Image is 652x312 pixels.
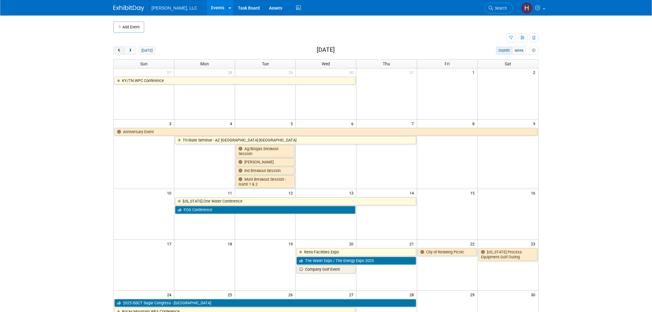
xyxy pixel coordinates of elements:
a: Company Golf Event [296,265,356,273]
img: Hannah Mulholland [521,2,533,14]
span: Sun [140,61,148,66]
a: Ag/Biogas breakout Session [236,145,295,158]
a: Ind Breakout Session [236,167,295,175]
span: 20 [348,240,356,248]
span: 19 [288,240,295,248]
a: [US_STATE] One Water Conference [175,197,416,205]
span: 1 [472,68,478,76]
span: Mon [200,61,209,66]
button: month [496,47,512,55]
span: 23 [531,240,538,248]
span: 14 [409,189,417,197]
span: [PERSON_NAME], LLC [152,6,198,10]
h2: [DATE] [317,47,335,53]
span: 31 [409,68,417,76]
span: 28 [409,291,417,298]
span: 15 [470,189,478,197]
a: [PERSON_NAME] [236,158,295,166]
span: 13 [348,189,356,197]
i: Personalize Calendar [532,49,536,53]
button: Add Event [113,22,144,33]
button: [DATE] [139,47,155,55]
span: 22 [470,240,478,248]
span: Sat [505,61,511,66]
span: 25 [227,291,235,298]
a: Search [485,3,513,14]
span: 18 [227,240,235,248]
a: City of Redwing Picnic [418,248,477,256]
span: Wed [322,61,330,66]
span: 7 [411,120,417,127]
a: KY/TN WPC Conference [114,77,356,85]
span: 16 [531,189,538,197]
span: 5 [290,120,295,127]
span: Search [493,6,507,10]
span: 26 [288,291,295,298]
button: next [124,47,136,55]
span: Tue [262,61,269,66]
button: prev [113,47,125,55]
span: Thu [383,61,390,66]
span: 11 [227,189,235,197]
img: ExhibitDay [113,5,144,11]
span: 29 [470,291,478,298]
span: 28 [227,68,235,76]
span: 30 [348,68,356,76]
span: 6 [351,120,356,127]
a: FOG Conference [175,206,356,214]
span: 3 [169,120,174,127]
span: 27 [166,68,174,76]
a: Anniversary Event [114,128,538,136]
span: 29 [288,68,295,76]
a: Muni Breakout Session - Isanti 1 & 2 [236,175,295,188]
button: myCustomButton [529,47,539,55]
span: 21 [409,240,417,248]
span: 4 [229,120,235,127]
span: 9 [533,120,538,127]
span: 30 [531,291,538,298]
span: 12 [288,189,295,197]
a: The Water Expo / The Energy Expo 2025 [296,257,416,265]
a: Tri-State Seminar - AZ [GEOGRAPHIC_DATA] [GEOGRAPHIC_DATA] [175,136,416,144]
span: 17 [166,240,174,248]
button: week [512,47,526,55]
a: [US_STATE] Process Equipment Golf Outing [479,248,538,261]
span: 8 [472,120,478,127]
a: 2025 ISSCT Sugar Congress - [GEOGRAPHIC_DATA] [114,299,416,307]
a: Reno Facilities Expo [296,248,416,256]
span: 2 [533,68,538,76]
span: Fri [445,61,450,66]
span: 27 [348,291,356,298]
span: 24 [166,291,174,298]
span: 10 [166,189,174,197]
